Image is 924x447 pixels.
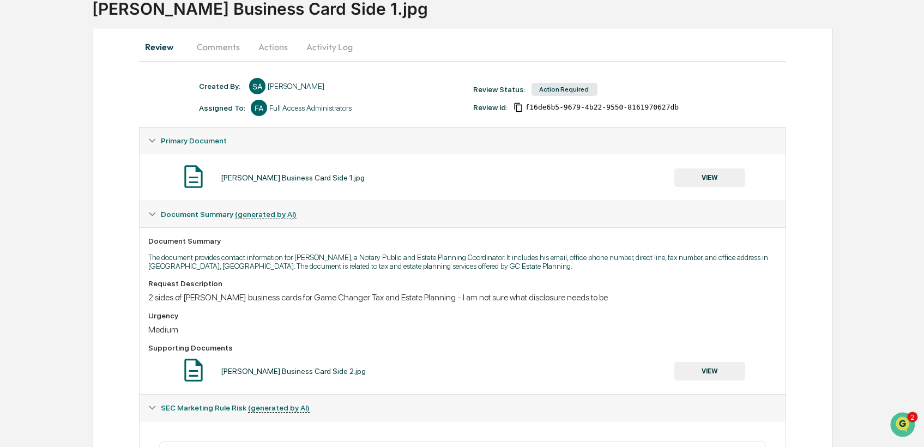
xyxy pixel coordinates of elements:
div: SEC Marketing Rule Risk (generated by AI) [140,395,786,421]
button: Comments [188,34,249,60]
div: 2 sides of [PERSON_NAME] business cards for Game Changer Tax and Estate Planning - I am not sure ... [148,292,777,303]
span: Preclearance [22,194,70,204]
span: [DATE] [96,148,119,157]
div: Start new chat [49,83,179,94]
div: 🗄️ [79,195,88,203]
div: secondary tabs example [139,34,786,60]
div: Full Access Administrators [269,104,352,112]
div: Document Summary (generated by AI) [140,201,786,227]
span: SEC Marketing Rule Risk [161,403,310,412]
span: f16de6b5-9679-4b22-9550-8161970627db [526,103,679,112]
div: We're available if you need us! [49,94,150,103]
div: Review Id: [474,103,508,112]
div: 🖐️ [11,195,20,203]
div: Primary Document [140,154,786,201]
u: (generated by AI) [248,403,310,413]
a: 🖐️Preclearance [7,189,75,209]
button: See all [169,119,198,132]
a: Powered byPylon [77,240,132,249]
div: [PERSON_NAME] Business Card Side 1.jpg [221,173,365,182]
div: Created By: ‎ ‎ [199,82,244,90]
div: Action Required [532,83,597,96]
a: 🔎Data Lookup [7,210,73,229]
div: Document Summary [148,237,777,245]
div: Assigned To: [199,104,245,112]
img: 6558925923028_b42adfe598fdc8269267_72.jpg [23,83,43,103]
img: Document Icon [180,357,207,384]
iframe: Open customer support [889,411,919,440]
div: Urgency [148,311,777,320]
img: 1746055101610-c473b297-6a78-478c-a979-82029cc54cd1 [22,149,31,158]
input: Clear [28,50,180,61]
div: [PERSON_NAME] [268,82,324,90]
img: Ed Schembor [11,138,28,155]
div: Medium [148,324,777,335]
div: SA [249,78,265,94]
p: How can we help? [11,23,198,40]
button: Review [139,34,188,60]
p: The document provides contact information for [PERSON_NAME], a Notary Public and Estate Planning ... [148,253,777,270]
a: 🗄️Attestations [75,189,140,209]
span: Attestations [90,194,135,204]
span: Copy Id [514,102,523,112]
span: • [90,148,94,157]
img: 1746055101610-c473b297-6a78-478c-a979-82029cc54cd1 [11,83,31,103]
u: (generated by AI) [235,210,297,219]
img: Document Icon [180,163,207,190]
div: 🔎 [11,215,20,224]
div: Primary Document [140,128,786,154]
button: Actions [249,34,298,60]
div: [PERSON_NAME] Business Card Side 2.jpg [221,367,366,376]
span: [PERSON_NAME] [34,148,88,157]
div: Request Description [148,279,777,288]
span: Data Lookup [22,214,69,225]
button: VIEW [674,168,745,187]
div: Review Status: [474,85,526,94]
span: Pylon [108,241,132,249]
span: Primary Document [161,136,227,145]
button: Activity Log [298,34,361,60]
div: Supporting Documents [148,343,777,352]
div: Document Summary (generated by AI) [140,227,786,394]
button: Start new chat [185,87,198,100]
span: Document Summary [161,210,297,219]
button: VIEW [674,362,745,380]
div: FA [251,100,267,116]
div: Past conversations [11,121,70,130]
